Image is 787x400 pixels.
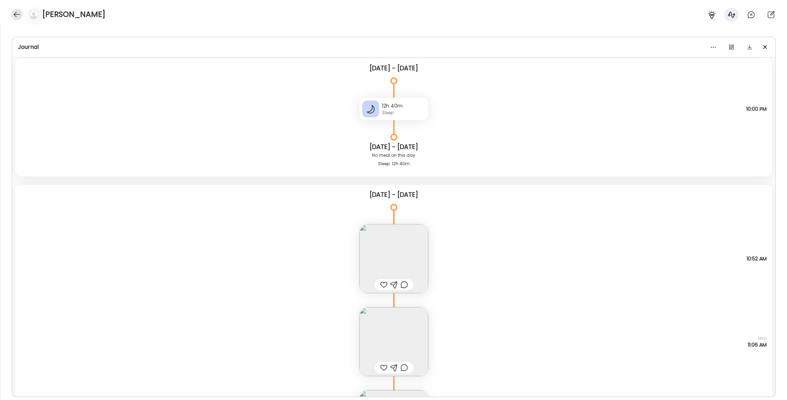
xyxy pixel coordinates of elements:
div: No meal on this day Sleep: 12h 40m [21,151,767,168]
div: 12h 40m [382,102,425,110]
span: 10:00 PM [746,106,767,112]
div: Journal [18,43,769,51]
span: 10:52 AM [747,256,767,262]
div: [DATE] - [DATE] [21,191,767,199]
span: 11:06 AM [748,342,767,348]
img: images%2F6EJtGPcB4ug7L9s8heSJzwKWDmx1%2Fx9A5NVPOrFQfv3vx3zP4%2FaaWnV69PLcQcKBflnWgQ_240 [359,224,428,293]
span: 14m [748,335,767,342]
h4: [PERSON_NAME] [42,9,105,20]
div: [DATE] - [DATE] [21,64,767,72]
img: bg-avatar-default.svg [29,9,39,19]
div: Sleep [382,110,425,116]
div: [DATE] - [DATE] [21,143,767,151]
img: images%2F6EJtGPcB4ug7L9s8heSJzwKWDmx1%2F3lrHqrUGFOhRa4ofZPAP%2FRCRBVsTjemSKo75qknrS_240 [359,307,428,376]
